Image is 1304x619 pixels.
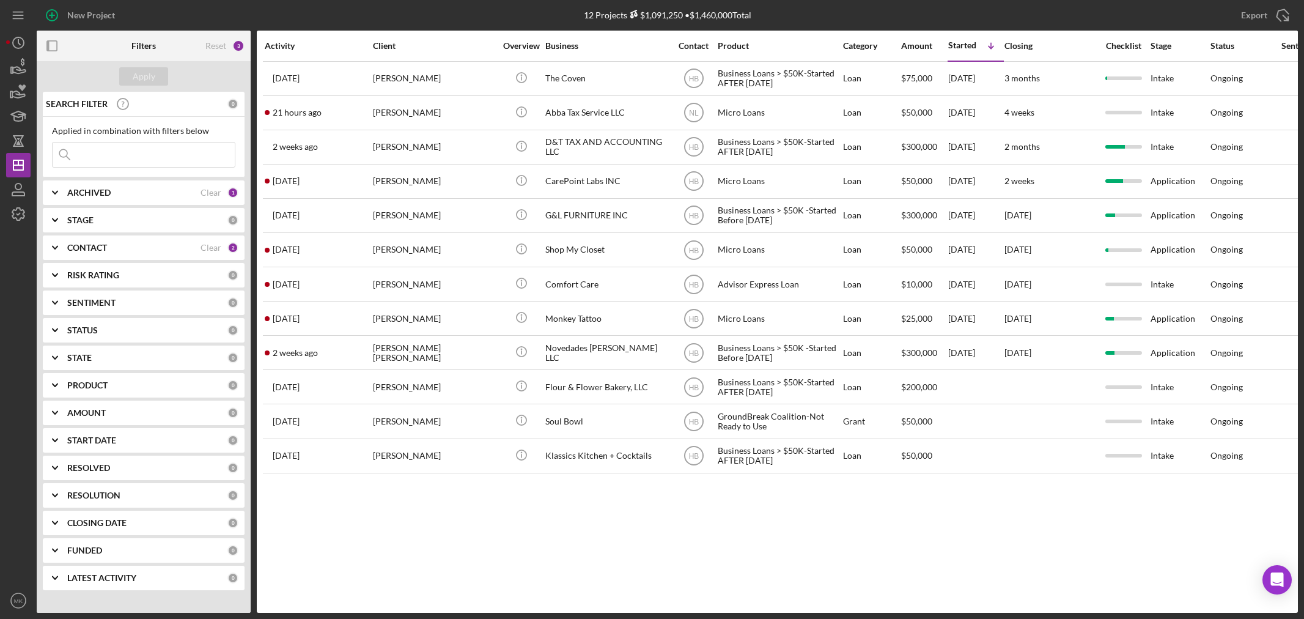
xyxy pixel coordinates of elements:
time: 2025-09-23 14:00 [273,176,300,186]
div: 0 [227,380,238,391]
div: Micro Loans [718,234,840,266]
div: Flour & Flower Bakery, LLC [545,371,668,403]
time: 2025-06-23 21:26 [273,314,300,324]
div: Checklist [1097,41,1149,51]
div: Loan [843,62,900,95]
time: 2025-09-24 13:12 [273,73,300,83]
div: Ongoing [1210,210,1243,220]
div: Application [1151,165,1209,198]
div: Intake [1151,131,1209,163]
div: Contact [671,41,716,51]
div: [DATE] [948,234,1003,266]
div: Ongoing [1210,245,1243,254]
div: Export [1241,3,1267,28]
b: LATEST ACTIVITY [67,573,136,583]
div: 12 Projects • $1,460,000 Total [584,10,751,20]
div: [DATE] [948,131,1003,163]
span: $75,000 [901,73,932,83]
b: FUNDED [67,546,102,555]
div: Ongoing [1210,314,1243,324]
b: START DATE [67,436,116,445]
div: [DATE] [948,165,1003,198]
text: HB [688,452,699,461]
button: New Project [37,3,127,28]
b: SEARCH FILTER [46,99,108,109]
span: $300,000 [901,210,937,220]
span: $50,000 [901,416,932,426]
div: Micro Loans [718,165,840,198]
b: SENTIMENT [67,298,116,308]
div: Activity [265,41,372,51]
text: NL [689,109,699,117]
time: 2025-06-25 18:19 [273,210,300,220]
div: Micro Loans [718,97,840,129]
b: STATUS [67,325,98,335]
div: Monkey Tattoo [545,302,668,335]
text: HB [688,349,699,357]
div: [DATE] [948,336,1003,369]
b: STAGE [67,215,94,225]
div: CarePoint Labs INC [545,165,668,198]
b: CLOSING DATE [67,518,127,528]
time: 2 months [1004,141,1040,152]
text: HB [688,383,699,391]
span: $50,000 [901,176,932,186]
button: Export [1229,3,1298,28]
b: ARCHIVED [67,188,111,198]
div: G&L FURNITURE INC [545,199,668,232]
div: Application [1151,302,1209,335]
div: Application [1151,336,1209,369]
span: $50,000 [901,107,932,117]
text: HB [688,418,699,426]
span: $200,000 [901,382,937,392]
div: 0 [227,545,238,556]
div: Clear [201,188,221,198]
div: Comfort Care [545,268,668,300]
div: 0 [227,297,238,308]
div: Loan [843,234,900,266]
div: Ongoing [1210,176,1243,186]
time: 2025-09-11 04:13 [273,142,318,152]
div: Advisor Express Loan [718,268,840,300]
div: 0 [227,573,238,584]
div: Loan [843,268,900,300]
button: Apply [119,67,168,86]
div: Loan [843,131,900,163]
div: Loan [843,199,900,232]
div: $1,091,250 [627,10,683,20]
time: 2025-09-25 13:29 [273,451,300,461]
time: [DATE] [1004,210,1031,220]
div: Ongoing [1210,108,1243,117]
div: Intake [1151,371,1209,403]
div: The Coven [545,62,668,95]
text: HB [688,75,699,83]
div: [PERSON_NAME] [373,302,495,335]
text: HB [688,314,699,323]
div: 0 [227,270,238,281]
div: Closing [1004,41,1096,51]
div: 0 [227,215,238,226]
time: [DATE] [1004,313,1031,324]
text: HB [688,177,699,186]
div: Status [1210,41,1269,51]
div: Intake [1151,97,1209,129]
div: [PERSON_NAME] [373,440,495,472]
div: Stage [1151,41,1209,51]
div: 0 [227,435,238,446]
div: Micro Loans [718,302,840,335]
div: Ongoing [1210,280,1243,289]
time: 4 weeks [1004,107,1034,117]
div: Loan [843,371,900,403]
time: [DATE] [1004,244,1031,254]
span: $50,000 [901,244,932,254]
div: Klassics Kitchen + Cocktails [545,440,668,472]
text: HB [688,212,699,220]
div: [DATE] [948,268,1003,300]
div: D&T TAX AND ACCOUNTING LLC [545,131,668,163]
div: Product [718,41,840,51]
div: 0 [227,407,238,418]
div: 0 [227,490,238,501]
time: 2 weeks [1004,176,1034,186]
div: Novedades [PERSON_NAME] LLC [545,336,668,369]
div: Business Loans > $50K-Started AFTER [DATE] [718,371,840,403]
